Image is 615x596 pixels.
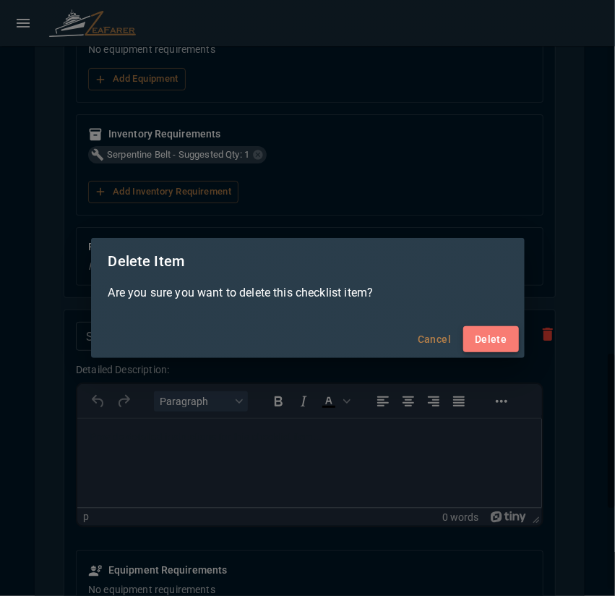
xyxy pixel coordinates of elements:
body: Rich Text Area. Press ALT-0 for help. [12,12,453,26]
p: Are you sure you want to delete this checklist item? [108,284,507,302]
button: Cancel [411,326,457,353]
button: Delete [463,326,518,353]
h2: Delete Item [91,238,525,284]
